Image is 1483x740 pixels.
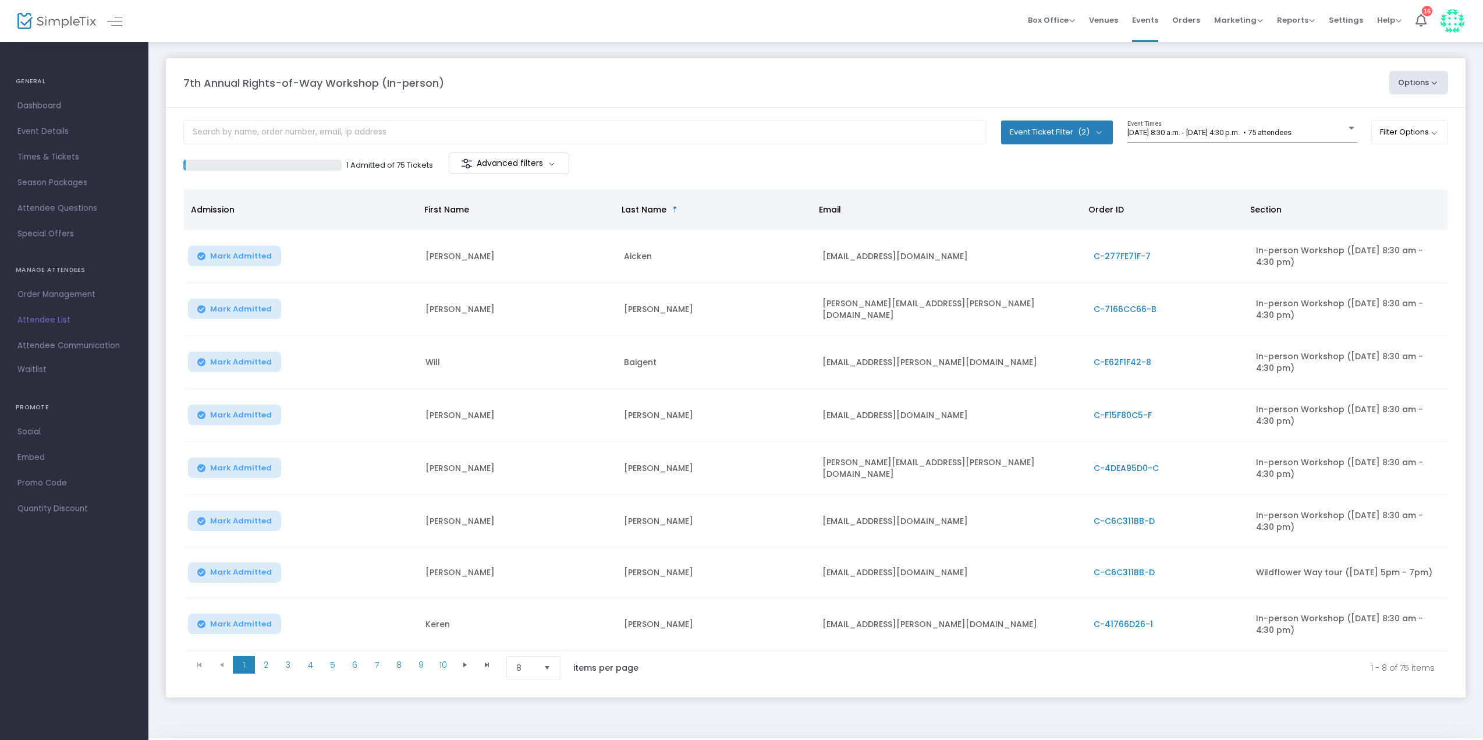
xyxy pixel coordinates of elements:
[321,656,343,674] span: Page 5
[617,336,815,389] td: Baigent
[454,656,476,674] span: Go to the next page
[366,656,388,674] span: Page 7
[1094,515,1155,527] span: C-C6C311BB-D
[815,389,1086,442] td: [EMAIL_ADDRESS][DOMAIN_NAME]
[1001,121,1113,144] button: Event Ticket Filter(2)
[210,252,272,261] span: Mark Admitted
[1089,5,1118,35] span: Venues
[1028,15,1075,26] span: Box Office
[1094,462,1159,474] span: C-4DEA95D0-C
[1249,283,1447,336] td: In-person Workshop ([DATE] 8:30 am - 4:30 pm)
[188,246,281,266] button: Mark Admitted
[16,70,133,93] h4: GENERAL
[17,201,131,216] span: Attendee Questions
[17,124,131,139] span: Event Details
[461,158,473,169] img: filter
[1250,204,1282,215] span: Section
[617,548,815,598] td: [PERSON_NAME]
[188,458,281,478] button: Mark Admitted
[210,568,272,577] span: Mark Admitted
[418,283,617,336] td: [PERSON_NAME]
[1249,495,1447,548] td: In-person Workshop ([DATE] 8:30 am - 4:30 pm)
[188,614,281,634] button: Mark Admitted
[815,495,1086,548] td: [EMAIL_ADDRESS][DOMAIN_NAME]
[210,463,272,473] span: Mark Admitted
[277,656,299,674] span: Page 3
[516,662,534,674] span: 8
[1249,230,1447,283] td: In-person Workshop ([DATE] 8:30 am - 4:30 pm)
[17,98,131,114] span: Dashboard
[432,656,454,674] span: Page 10
[388,656,410,674] span: Page 8
[617,230,815,283] td: Aicken
[617,442,815,495] td: [PERSON_NAME]
[1094,303,1156,315] span: C-7166CC66-B
[17,424,131,440] span: Social
[418,548,617,598] td: [PERSON_NAME]
[418,495,617,548] td: [PERSON_NAME]
[343,656,366,674] span: Page 6
[815,230,1086,283] td: [EMAIL_ADDRESS][DOMAIN_NAME]
[191,204,235,215] span: Admission
[17,476,131,491] span: Promo Code
[418,598,617,651] td: Keren
[418,230,617,283] td: [PERSON_NAME]
[188,562,281,583] button: Mark Admitted
[617,389,815,442] td: [PERSON_NAME]
[17,450,131,465] span: Embed
[1214,15,1263,26] span: Marketing
[1249,336,1447,389] td: In-person Workshop ([DATE] 8:30 am - 4:30 pm)
[1277,15,1315,26] span: Reports
[670,205,680,214] span: Sortable
[17,501,131,516] span: Quantity Discount
[617,283,815,336] td: [PERSON_NAME]
[573,662,638,674] label: items per page
[418,336,617,389] td: Will
[815,283,1086,336] td: [PERSON_NAME][EMAIL_ADDRESS][PERSON_NAME][DOMAIN_NAME]
[449,153,569,174] m-button: Advanced filters
[1389,71,1449,94] button: Options
[1377,15,1402,26] span: Help
[460,660,470,670] span: Go to the next page
[299,656,321,674] span: Page 4
[1249,598,1447,651] td: In-person Workshop ([DATE] 8:30 am - 4:30 pm)
[476,656,498,674] span: Go to the last page
[188,405,281,425] button: Mark Admitted
[188,511,281,531] button: Mark Admitted
[1088,204,1124,215] span: Order ID
[210,410,272,420] span: Mark Admitted
[210,516,272,526] span: Mark Admitted
[617,495,815,548] td: [PERSON_NAME]
[188,299,281,319] button: Mark Admitted
[815,598,1086,651] td: [EMAIL_ADDRESS][PERSON_NAME][DOMAIN_NAME]
[346,160,433,171] p: 1 Admitted of 75 Tickets
[17,313,131,328] span: Attendee List
[663,656,1435,679] kendo-pager-info: 1 - 8 of 75 items
[1132,5,1158,35] span: Events
[1422,6,1432,16] div: 16
[1172,5,1200,35] span: Orders
[1249,389,1447,442] td: In-person Workshop ([DATE] 8:30 am - 4:30 pm)
[539,657,555,679] button: Select
[815,336,1086,389] td: [EMAIL_ADDRESS][PERSON_NAME][DOMAIN_NAME]
[1078,128,1090,137] span: (2)
[16,396,133,419] h4: PROMOTE
[210,357,272,367] span: Mark Admitted
[183,121,987,144] input: Search by name, order number, email, ip address
[17,175,131,190] span: Season Packages
[815,442,1086,495] td: [PERSON_NAME][EMAIL_ADDRESS][PERSON_NAME][DOMAIN_NAME]
[17,287,131,302] span: Order Management
[482,660,492,670] span: Go to the last page
[183,75,444,91] m-panel-title: 7th Annual Rights-of-Way Workshop (In-person)
[1371,121,1449,144] button: Filter Options
[17,364,47,376] span: Waitlist
[815,548,1086,598] td: [EMAIL_ADDRESS][DOMAIN_NAME]
[622,204,666,215] span: Last Name
[17,338,131,353] span: Attendee Communication
[418,389,617,442] td: [PERSON_NAME]
[424,204,469,215] span: First Name
[1094,409,1152,421] span: C-F15F80C5-F
[819,204,841,215] span: Email
[210,619,272,629] span: Mark Admitted
[16,259,133,282] h4: MANAGE ATTENDEES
